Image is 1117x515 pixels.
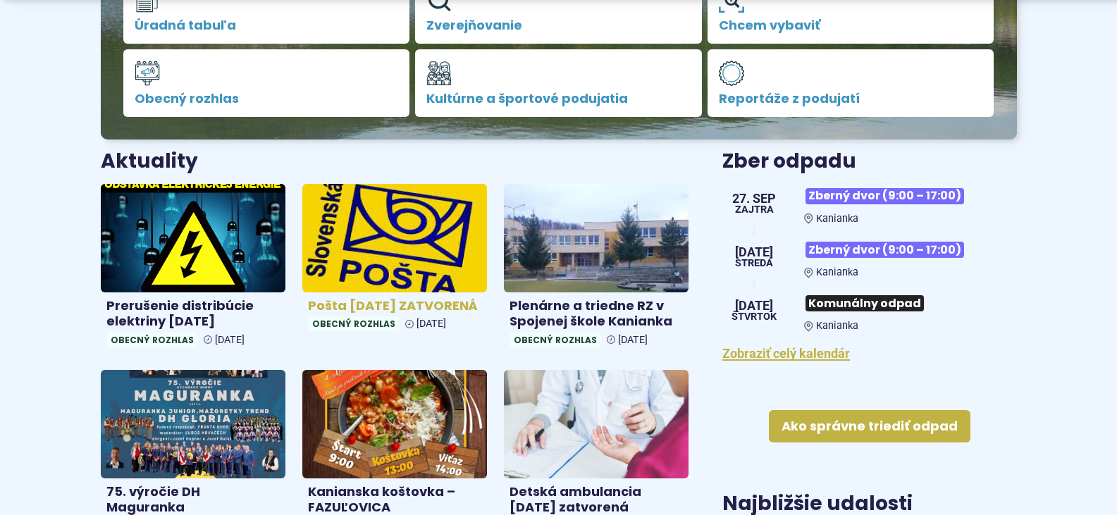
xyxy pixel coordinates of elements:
span: Obecný rozhlas [135,92,399,106]
span: štvrtok [732,312,777,322]
span: Kanianka [816,213,858,225]
span: Zverejňovanie [426,18,691,32]
span: Chcem vybaviť [719,18,983,32]
span: Zberný dvor (9:00 – 17:00) [806,188,964,204]
span: Reportáže z podujatí [719,92,983,106]
h4: Pošta [DATE] ZATVORENÁ [308,298,481,314]
h4: Prerušenie distribúcie elektriny [DATE] [106,298,280,330]
h3: Zber odpadu [722,151,1016,173]
span: Zajtra [732,205,776,215]
span: [DATE] [618,334,648,346]
a: Prerušenie distribúcie elektriny [DATE] Obecný rozhlas [DATE] [101,184,285,353]
span: Komunálny odpad [806,295,924,311]
span: Zberný dvor (9:00 – 17:00) [806,242,964,258]
a: Ako správne triediť odpad [769,410,970,442]
span: Kultúrne a športové podujatia [426,92,691,106]
a: Pošta [DATE] ZATVORENÁ Obecný rozhlas [DATE] [302,184,487,337]
span: [DATE] [215,334,245,346]
a: Zobraziť celý kalendár [722,346,850,361]
a: Plenárne a triedne RZ v Spojenej škole Kanianka Obecný rozhlas [DATE] [504,184,689,353]
span: 27. sep [732,192,776,205]
a: Kultúrne a športové podujatia [415,49,702,117]
span: Kanianka [816,320,858,332]
span: Obecný rozhlas [510,333,601,347]
a: Komunálny odpad Kanianka [DATE] štvrtok [722,290,1016,332]
span: streda [735,259,773,268]
h3: Aktuality [101,151,198,173]
span: Obecný rozhlas [308,316,400,331]
h4: Plenárne a triedne RZ v Spojenej škole Kanianka [510,298,683,330]
span: [DATE] [732,299,777,312]
a: Zberný dvor (9:00 – 17:00) Kanianka [DATE] streda [722,236,1016,278]
span: [DATE] [735,246,773,259]
span: Obecný rozhlas [106,333,198,347]
a: Obecný rozhlas [123,49,410,117]
span: Kanianka [816,266,858,278]
a: Zberný dvor (9:00 – 17:00) Kanianka 27. sep Zajtra [722,182,1016,225]
h3: Najbližšie udalosti [722,493,913,515]
a: Reportáže z podujatí [708,49,994,117]
span: [DATE] [416,318,446,330]
span: Úradná tabuľa [135,18,399,32]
